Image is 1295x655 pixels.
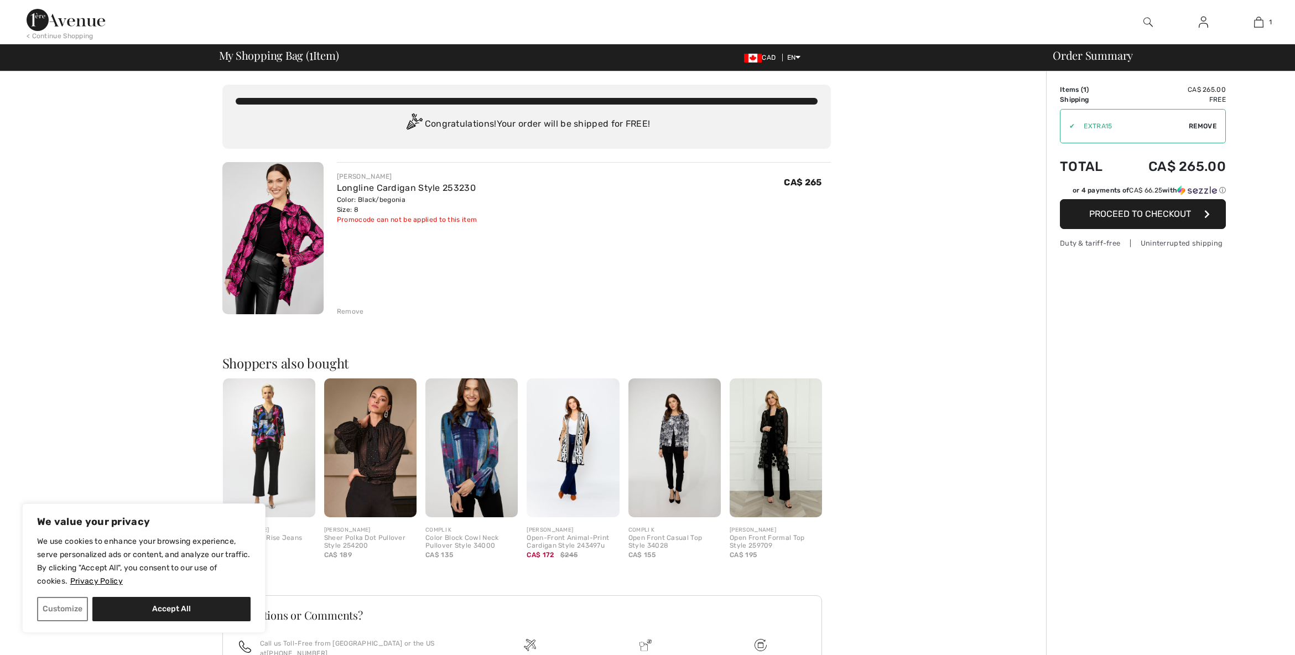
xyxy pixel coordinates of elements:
[309,47,313,61] span: 1
[1119,95,1226,105] td: Free
[628,534,721,550] div: Open Front Casual Top Style 34028
[1060,148,1119,185] td: Total
[1039,50,1288,61] div: Order Summary
[1089,209,1191,219] span: Proceed to Checkout
[1143,15,1153,29] img: search the website
[27,9,105,31] img: 1ère Avenue
[1119,148,1226,185] td: CA$ 265.00
[425,551,453,559] span: CA$ 135
[1060,85,1119,95] td: Items ( )
[755,639,767,651] img: Free shipping on orders over $99
[730,378,822,517] img: Open Front Formal Top Style 259709
[527,378,619,517] img: Open-Front Animal-Print Cardigan Style 243497u
[219,50,339,61] span: My Shopping Bag ( Item)
[1269,17,1272,27] span: 1
[92,597,251,621] button: Accept All
[337,215,477,225] div: Promocode can not be applied to this item
[1060,121,1075,131] div: ✔
[730,551,757,559] span: CA$ 195
[37,597,88,621] button: Customize
[730,534,822,550] div: Open Front Formal Top Style 259709
[744,54,762,63] img: Canadian Dollar
[527,551,554,559] span: CA$ 172
[223,378,315,517] img: Straight Mid-Rise Jeans Style 252926
[236,113,818,136] div: Congratulations! Your order will be shipped for FREE!
[1060,199,1226,229] button: Proceed to Checkout
[337,195,477,215] div: Color: Black/begonia Size: 8
[239,641,251,653] img: call
[1189,121,1216,131] span: Remove
[1075,110,1189,143] input: Promo code
[239,610,805,621] h3: Questions or Comments?
[222,356,831,370] h2: Shoppers also bought
[1119,85,1226,95] td: CA$ 265.00
[730,526,822,534] div: [PERSON_NAME]
[628,378,721,517] img: Open Front Casual Top Style 34028
[1199,15,1208,29] img: My Info
[425,534,518,550] div: Color Block Cowl Neck Pullover Style 34000
[337,171,477,181] div: [PERSON_NAME]
[324,534,417,550] div: Sheer Polka Dot Pullover Style 254200
[628,526,721,534] div: COMPLI K
[324,551,352,559] span: CA$ 189
[1254,15,1263,29] img: My Bag
[37,515,251,528] p: We value your privacy
[1129,186,1162,194] span: CA$ 66.25
[1177,185,1217,195] img: Sezzle
[223,534,315,550] div: Straight Mid-Rise Jeans Style 252926
[22,503,266,633] div: We value your privacy
[1060,185,1226,199] div: or 4 payments ofCA$ 66.25withSezzle Click to learn more about Sezzle
[744,54,780,61] span: CAD
[628,551,656,559] span: CA$ 155
[37,535,251,588] p: We use cookies to enhance your browsing experience, serve personalized ads or content, and analyz...
[527,534,619,550] div: Open-Front Animal-Print Cardigan Style 243497u
[560,550,578,560] span: $245
[524,639,536,651] img: Free shipping on orders over $99
[324,378,417,517] img: Sheer Polka Dot Pullover Style 254200
[425,378,518,517] img: Color Block Cowl Neck Pullover Style 34000
[784,177,821,188] span: CA$ 265
[1073,185,1226,195] div: or 4 payments of with
[337,183,476,193] a: Longline Cardigan Style 253230
[1060,238,1226,248] div: Duty & tariff-free | Uninterrupted shipping
[27,31,93,41] div: < Continue Shopping
[223,526,315,534] div: [PERSON_NAME]
[787,54,801,61] span: EN
[527,526,619,534] div: [PERSON_NAME]
[70,576,123,586] a: Privacy Policy
[1190,15,1217,29] a: Sign In
[324,526,417,534] div: [PERSON_NAME]
[1083,86,1086,93] span: 1
[403,113,425,136] img: Congratulation2.svg
[222,162,324,314] img: Longline Cardigan Style 253230
[1231,15,1286,29] a: 1
[337,306,364,316] div: Remove
[425,526,518,534] div: COMPLI K
[639,639,652,651] img: Delivery is a breeze since we pay the duties!
[1060,95,1119,105] td: Shipping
